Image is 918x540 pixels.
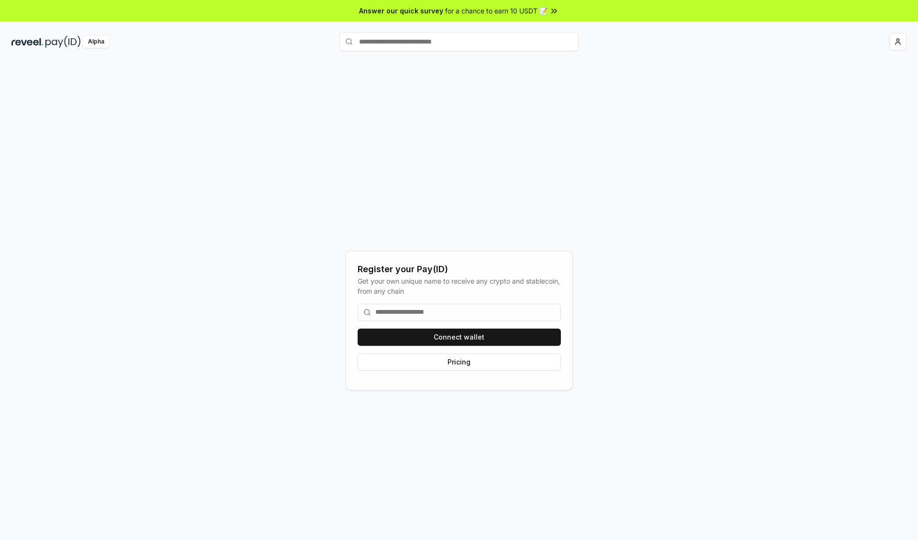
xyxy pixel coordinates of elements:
img: pay_id [45,36,81,48]
button: Pricing [358,353,561,371]
button: Connect wallet [358,329,561,346]
div: Alpha [83,36,109,48]
span: Answer our quick survey [359,6,443,16]
div: Get your own unique name to receive any crypto and stablecoin, from any chain [358,276,561,296]
div: Register your Pay(ID) [358,263,561,276]
span: for a chance to earn 10 USDT 📝 [445,6,547,16]
img: reveel_dark [11,36,44,48]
